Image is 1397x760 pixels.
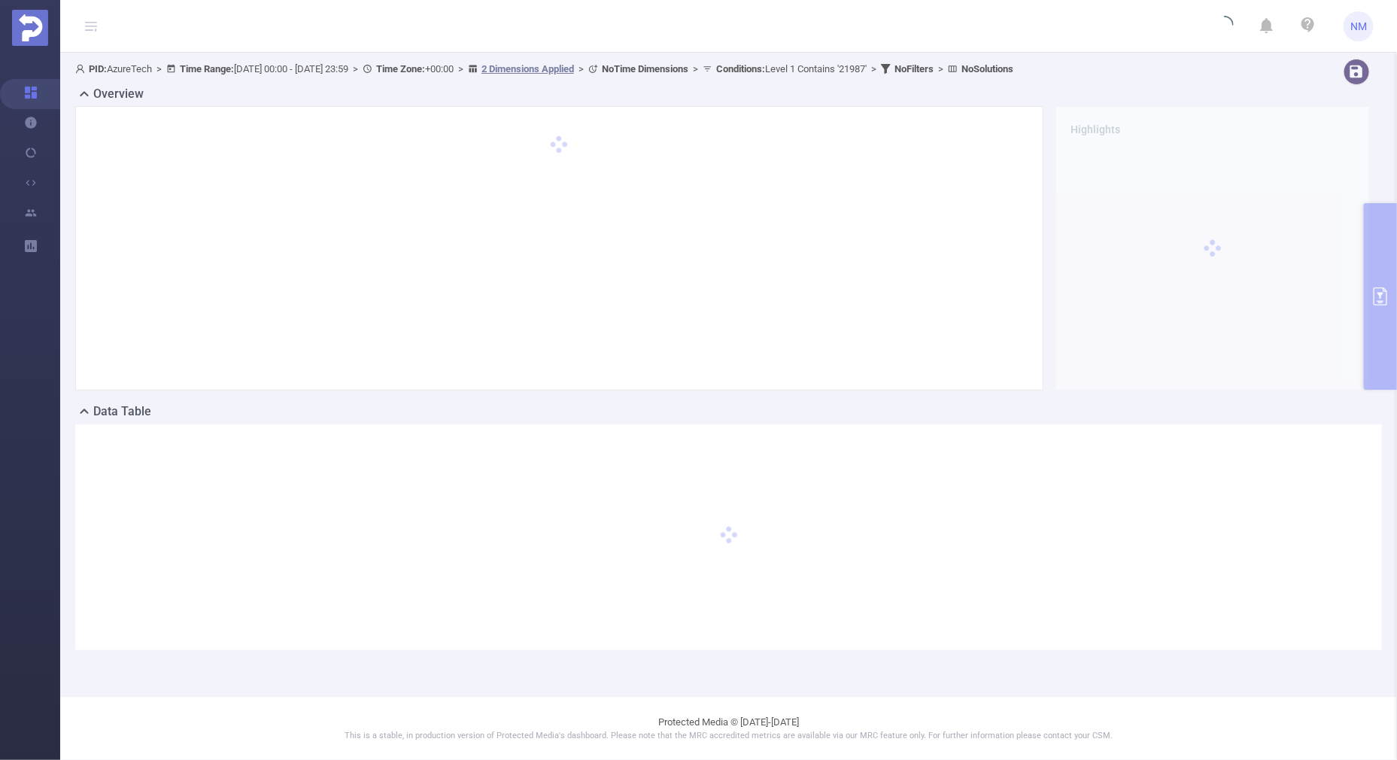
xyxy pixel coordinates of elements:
b: No Solutions [961,63,1013,74]
b: Conditions : [716,63,765,74]
span: > [152,63,166,74]
span: > [574,63,588,74]
span: > [934,63,948,74]
b: No Filters [894,63,934,74]
span: AzureTech [DATE] 00:00 - [DATE] 23:59 +00:00 [75,63,1013,74]
b: Time Zone: [376,63,425,74]
h2: Data Table [93,403,151,421]
i: icon: user [75,64,89,74]
span: > [454,63,468,74]
footer: Protected Media © [DATE]-[DATE] [60,696,1397,760]
u: 2 Dimensions Applied [481,63,574,74]
i: icon: loading [1216,16,1234,37]
span: Level 1 Contains '21987' [716,63,867,74]
b: PID: [89,63,107,74]
b: Time Range: [180,63,234,74]
img: Protected Media [12,10,48,46]
p: This is a stable, in production version of Protected Media's dashboard. Please note that the MRC ... [98,730,1359,743]
h2: Overview [93,85,144,103]
span: > [867,63,881,74]
span: > [688,63,703,74]
span: NM [1350,11,1367,41]
span: > [348,63,363,74]
b: No Time Dimensions [602,63,688,74]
